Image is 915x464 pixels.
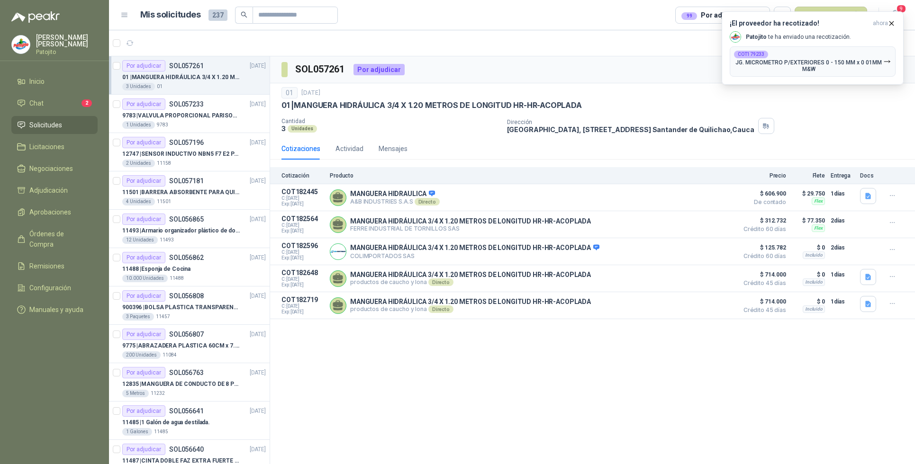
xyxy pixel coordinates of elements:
p: SOL057261 [169,62,204,69]
p: $ 29.750 [792,188,825,199]
span: $ 714.000 [739,269,786,280]
p: 01 [157,83,163,90]
p: [DATE] [250,138,266,147]
a: Órdenes de Compra [11,225,98,253]
p: COT182719 [281,296,324,303]
p: Precio [739,172,786,179]
div: Por adjudicar [353,64,405,75]
p: 12747 | SENSOR INDUCTIVO NBN5 F7 E2 PARKER II [122,150,240,159]
div: 3 Paquetes [122,313,154,321]
p: [DATE] [250,407,266,416]
a: Por adjudicarSOL057233[DATE] 9783 |VALVULA PROPORCIONAL PARISON 0811404612 / 4WRPEH6C4 REXROTH1 U... [109,95,270,133]
p: Patojito [36,49,98,55]
a: Por adjudicarSOL057181[DATE] 11501 |BARRERA ABSORBENTE PARA QUIMICOS (DERRAME DE HIPOCLORITO)4 Un... [109,171,270,210]
img: Logo peakr [11,11,60,23]
span: Órdenes de Compra [29,229,89,250]
p: SOL057233 [169,101,204,107]
div: Por adjudicar [122,175,165,187]
span: Licitaciones [29,142,64,152]
span: Exp: [DATE] [281,201,324,207]
p: $ 0 [792,269,825,280]
p: MANGUERA HIDRÁULICA 3/4 X 1.20 METROS DE LONGITUD HR-HR-ACOPLADA [350,217,591,225]
span: Configuración [29,283,71,293]
span: Inicio [29,76,45,87]
img: Company Logo [730,32,741,42]
div: Por adjudicar [122,60,165,71]
a: Chat2 [11,94,98,112]
div: Directo [428,305,453,313]
p: Cotización [281,172,324,179]
p: 11493 [160,236,174,244]
div: Por adjudicar [122,214,165,225]
span: Exp: [DATE] [281,282,324,288]
p: COT182596 [281,242,324,250]
a: Aprobaciones [11,203,98,221]
div: Actividad [335,143,363,154]
p: $ 0 [792,242,825,253]
div: 99 [681,12,697,20]
a: Remisiones [11,257,98,275]
a: Por adjudicarSOL056641[DATE] 11485 |1 Galón de agua destilada.1 Galones11485 [109,402,270,440]
p: 1 días [831,269,854,280]
p: SOL056862 [169,254,204,261]
span: $ 714.000 [739,296,786,307]
p: [DATE] [250,292,266,301]
span: C: [DATE] [281,303,324,309]
p: [DATE] [250,253,266,262]
div: 12 Unidades [122,236,158,244]
button: 9 [887,7,904,24]
p: te ha enviado una recotización. [746,33,851,41]
p: SOL056808 [169,293,204,299]
div: Por adjudicar [122,98,165,110]
p: Producto [330,172,733,179]
div: Incluido [803,305,825,313]
span: Exp: [DATE] [281,255,324,261]
p: [DATE] [250,368,266,377]
div: Flex [812,224,825,232]
a: Por adjudicarSOL057196[DATE] 12747 |SENSOR INDUCTIVO NBN5 F7 E2 PARKER II2 Unidades11158 [109,133,270,171]
h3: ¡El proveedor ha recotizado! [730,19,869,27]
a: Adjudicación [11,181,98,199]
img: Company Logo [12,36,30,54]
p: [DATE] [250,445,266,454]
a: Configuración [11,279,98,297]
span: ahora [873,19,888,27]
p: 11084 [163,351,177,359]
div: Unidades [288,125,317,133]
p: SOL056807 [169,331,204,338]
a: Por adjudicarSOL057261[DATE] 01 |MANGUERA HIDRÁULICA 3/4 X 1.20 METROS DE LONGITUD HR-HR-ACOPLADA... [109,56,270,95]
a: Negociaciones [11,160,98,178]
p: 9783 [157,121,168,129]
p: 11457 [156,313,170,321]
p: MANGUERA HIDRÁULICA 3/4 X 1.20 METROS DE LONGITUD HR-HR-ACOPLADA [350,298,591,305]
span: C: [DATE] [281,250,324,255]
p: $ 0 [792,296,825,307]
p: COT182445 [281,188,324,196]
span: C: [DATE] [281,277,324,282]
div: 01 [281,87,298,98]
div: 1 Unidades [122,121,155,129]
a: Manuales y ayuda [11,301,98,319]
div: Por adjudicar [681,10,743,20]
p: Docs [860,172,879,179]
a: Por adjudicarSOL056862[DATE] 11488 |Esponja de Cocina10.000 Unidades11488 [109,248,270,286]
p: SOL056865 [169,216,204,223]
span: 237 [208,9,227,21]
span: Exp: [DATE] [281,228,324,234]
button: COT179233JG. MICROMETRO P/EXTERIORES 0 - 150 MM x 0 01MM M&W [730,46,896,77]
div: 3 Unidades [122,83,155,90]
p: [DATE] [250,330,266,339]
span: C: [DATE] [281,196,324,201]
span: Remisiones [29,261,64,271]
p: productos de caucho y lona [350,305,591,313]
p: 900396 | BOLSA PLASTICA TRANSPARENTE DE 40*60 CMS [122,303,240,312]
span: Crédito 45 días [739,280,786,286]
p: FERRE INDUSTRIAL DE TORNILLOS SAS [350,225,591,232]
div: Por adjudicar [122,290,165,302]
h3: SOL057261 [295,62,346,77]
p: SOL056641 [169,408,204,414]
div: Por adjudicar [122,405,165,417]
p: 2 días [831,215,854,226]
p: [DATE] [301,89,320,98]
div: Incluido [803,278,825,286]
